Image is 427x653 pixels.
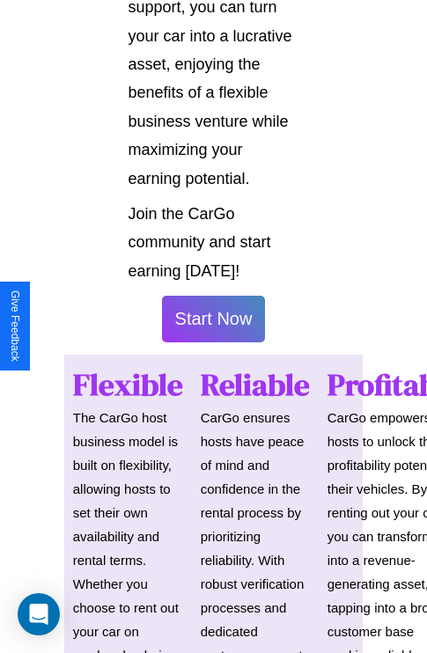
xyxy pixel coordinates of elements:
h1: Reliable [201,363,310,406]
button: Start Now [162,296,266,342]
div: Open Intercom Messenger [18,593,60,635]
h1: Flexible [73,363,183,406]
div: Give Feedback [9,290,21,362]
p: Join the CarGo community and start earning [DATE]! [129,200,299,285]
